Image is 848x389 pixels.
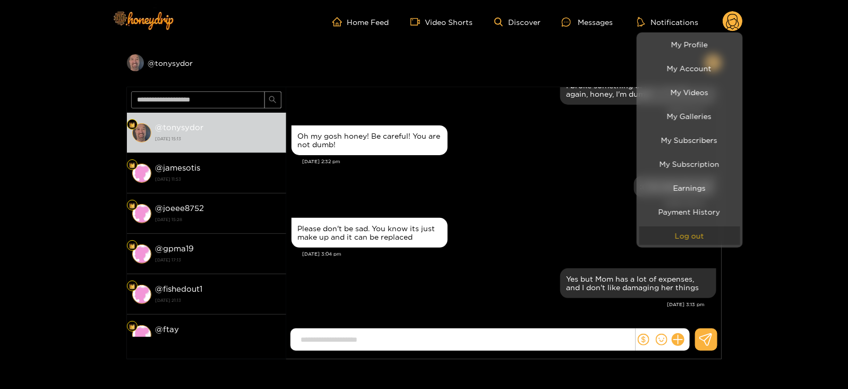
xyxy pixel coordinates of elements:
button: Log out [639,226,740,245]
a: My Profile [639,35,740,54]
a: My Subscription [639,155,740,173]
a: My Subscribers [639,131,740,149]
a: Earnings [639,179,740,197]
a: Payment History [639,202,740,221]
a: My Videos [639,83,740,102]
a: My Account [639,59,740,78]
a: My Galleries [639,107,740,125]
